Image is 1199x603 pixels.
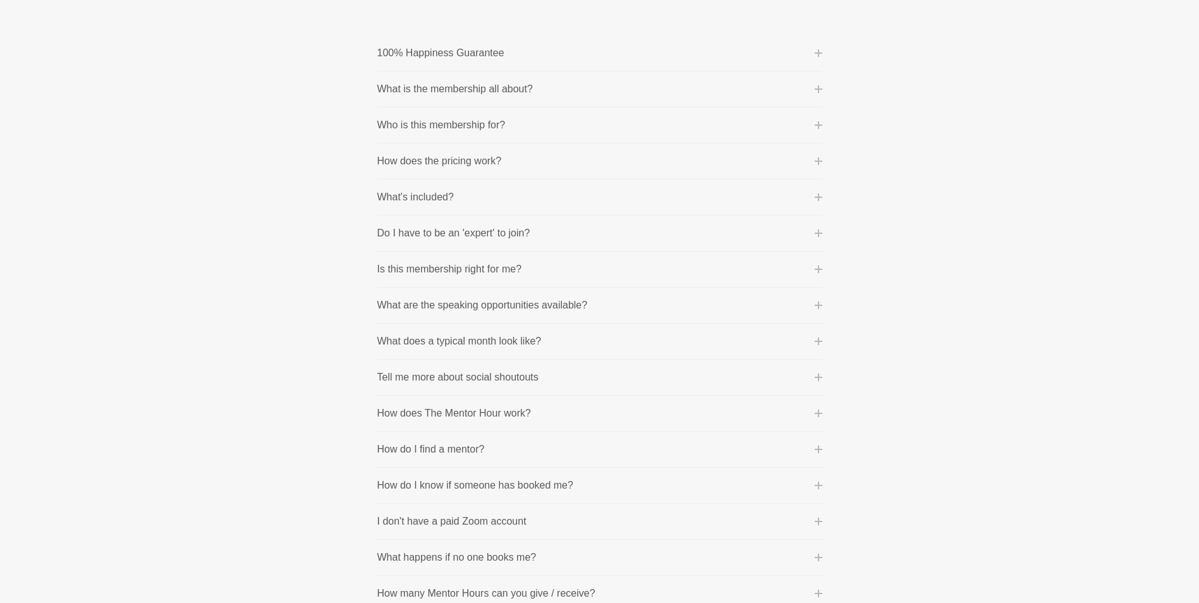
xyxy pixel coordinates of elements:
[377,262,822,277] button: Is this membership right for me?
[377,226,822,241] button: Do I have to be an 'expert' to join?
[377,514,822,529] button: I don't have a paid Zoom account
[377,550,537,565] p: What happens if no one books me?
[377,550,822,565] button: What happens if no one books me?
[377,442,485,457] p: How do I find a mentor?
[377,298,822,313] button: What are the speaking opportunities available?
[377,334,542,349] p: What does a typical month look like?
[377,406,822,421] button: How does The Mentor Hour work?
[377,262,522,277] p: Is this membership right for me?
[377,154,822,169] button: How does the pricing work?
[377,154,502,169] p: How does the pricing work?
[377,190,822,205] button: What's included?
[377,298,588,313] p: What are the speaking opportunities available?
[377,514,526,529] p: I don't have a paid Zoom account
[377,82,533,97] p: What is the membership all about?
[377,226,530,241] p: Do I have to be an 'expert' to join?
[377,586,595,601] p: How many Mentor Hours can you give / receive?
[377,442,822,457] button: How do I find a mentor?
[377,370,539,385] p: Tell me more about social shoutouts
[377,334,822,349] button: What does a typical month look like?
[377,370,822,385] button: Tell me more about social shoutouts
[377,118,822,133] button: Who is this membership for?
[377,190,454,205] p: What's included?
[377,118,506,133] p: Who is this membership for?
[377,478,822,493] button: How do I know if someone has booked me?
[377,82,822,97] button: What is the membership all about?
[377,46,822,61] button: 100% Happiness Guarantee
[377,478,573,493] p: How do I know if someone has booked me?
[377,46,504,61] p: 100% Happiness Guarantee
[377,586,822,601] button: How many Mentor Hours can you give / receive?
[377,406,531,421] p: How does The Mentor Hour work?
